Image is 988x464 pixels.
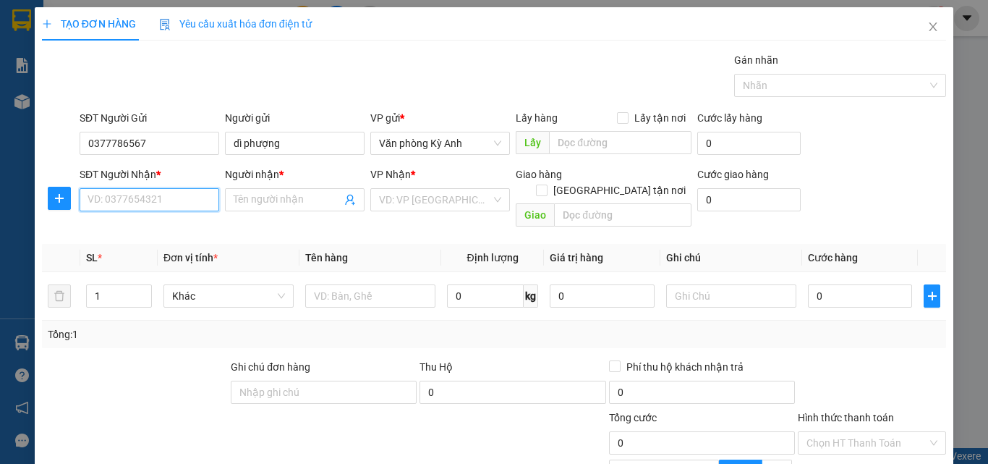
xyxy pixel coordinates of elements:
[344,194,356,206] span: user-add
[924,290,940,302] span: plus
[734,54,778,66] label: Gán nhãn
[550,284,654,308] input: 0
[927,21,939,33] span: close
[305,252,348,263] span: Tên hàng
[550,252,603,263] span: Giá trị hàng
[666,284,796,308] input: Ghi Chú
[159,19,171,30] img: icon
[48,187,71,210] button: plus
[159,18,312,30] span: Yêu cầu xuất hóa đơn điện tử
[660,244,802,272] th: Ghi chú
[225,166,365,182] div: Người nhận
[370,169,411,180] span: VP Nhận
[231,361,310,373] label: Ghi chú đơn hàng
[609,412,657,423] span: Tổng cước
[924,284,940,308] button: plus
[163,252,218,263] span: Đơn vị tính
[697,169,769,180] label: Cước giao hàng
[80,110,219,126] div: SĐT Người Gửi
[697,188,801,211] input: Cước giao hàng
[549,131,691,154] input: Dọc đường
[467,252,518,263] span: Định lượng
[516,112,558,124] span: Lấy hàng
[697,112,762,124] label: Cước lấy hàng
[86,252,98,263] span: SL
[798,412,894,423] label: Hình thức thanh toán
[554,203,691,227] input: Dọc đường
[172,285,285,307] span: Khác
[80,166,219,182] div: SĐT Người Nhận
[48,193,70,204] span: plus
[516,131,549,154] span: Lấy
[548,182,691,198] span: [GEOGRAPHIC_DATA] tận nơi
[697,132,801,155] input: Cước lấy hàng
[42,18,136,30] span: TẠO ĐƠN HÀNG
[808,252,858,263] span: Cước hàng
[913,7,953,48] button: Close
[379,132,501,154] span: Văn phòng Kỳ Anh
[42,19,52,29] span: plus
[48,326,383,342] div: Tổng: 1
[305,284,435,308] input: VD: Bàn, Ghế
[516,169,562,180] span: Giao hàng
[524,284,538,308] span: kg
[621,359,749,375] span: Phí thu hộ khách nhận trả
[420,361,453,373] span: Thu Hộ
[231,381,417,404] input: Ghi chú đơn hàng
[48,284,71,308] button: delete
[225,110,365,126] div: Người gửi
[629,110,691,126] span: Lấy tận nơi
[516,203,554,227] span: Giao
[370,110,510,126] div: VP gửi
